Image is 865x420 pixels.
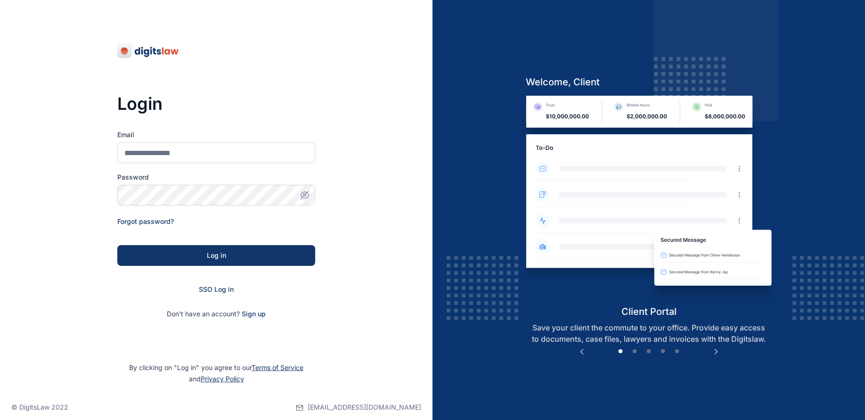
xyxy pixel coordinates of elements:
a: Terms of Service [252,363,303,371]
button: 2 [630,347,639,356]
button: Previous [577,347,587,356]
button: 4 [658,347,668,356]
a: Forgot password? [117,217,174,225]
h3: Login [117,94,315,113]
button: Next [711,347,721,356]
a: Privacy Policy [201,375,244,383]
button: 1 [616,347,625,356]
p: Don't have an account? [117,309,315,319]
p: Save your client the commute to your office. Provide easy access to documents, case files, lawyer... [518,322,780,345]
a: Sign up [242,310,266,318]
p: © DigitsLaw 2022 [11,403,68,412]
label: Email [117,130,315,140]
h5: client portal [518,305,780,318]
span: and [189,375,244,383]
div: Log in [132,251,300,260]
button: 3 [644,347,653,356]
label: Password [117,173,315,182]
span: Sign up [242,309,266,319]
a: SSO Log in [199,285,234,293]
button: 5 [672,347,682,356]
p: By clicking on "Log in" you agree to our [11,362,421,385]
button: Log in [117,245,315,266]
img: client-portal [518,96,780,305]
span: [EMAIL_ADDRESS][DOMAIN_NAME] [308,403,421,412]
img: digitslaw-logo [117,43,180,58]
h5: welcome, client [518,75,780,89]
